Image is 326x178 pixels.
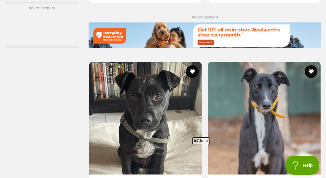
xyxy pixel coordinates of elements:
[47,146,279,175] iframe: Advertisement
[208,62,321,175] img: Lee - Greyhound Dog
[192,137,209,144] span: Close
[186,65,199,78] button: favourite
[89,62,202,175] img: Graphite - Australian Cattle Dog x Staffordshire Bull Terrier Dog
[305,65,317,78] button: favourite
[5,2,79,48] div: Advertisement
[89,22,321,49] a: Everyday Insurance promotional banner
[286,156,320,175] iframe: Help Scout Beacon - Open
[192,15,218,19] span: Advertisement
[89,22,321,48] img: Everyday Insurance promotional banner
